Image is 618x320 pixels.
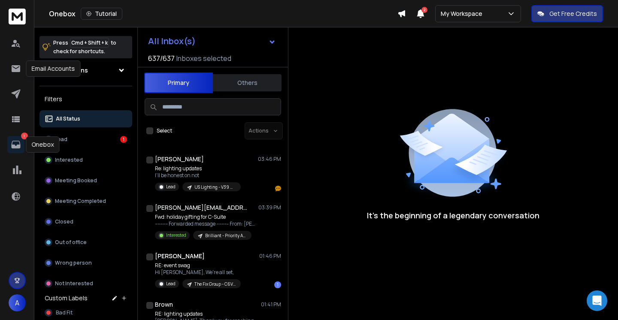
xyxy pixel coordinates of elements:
[213,73,282,92] button: Others
[55,177,97,184] p: Meeting Booked
[155,155,204,163] h1: [PERSON_NAME]
[155,262,241,269] p: RE: event swag
[194,281,236,287] p: The Fix Group - C6V1 - Event Swag
[9,294,26,311] button: A
[55,218,73,225] p: Closed
[259,253,281,260] p: 01:46 PM
[148,37,196,45] h1: All Inbox(s)
[39,254,132,272] button: Wrong person
[55,260,92,266] p: Wrong person
[39,93,132,105] h3: Filters
[258,204,281,211] p: 03:39 PM
[81,8,122,20] button: Tutorial
[45,294,88,302] h3: Custom Labels
[39,213,132,230] button: Closed
[144,72,213,93] button: Primary
[587,290,607,311] div: Open Intercom Messenger
[155,269,241,276] p: Hi [PERSON_NAME], We're all set,
[148,53,175,63] span: 637 / 637
[120,136,127,143] div: 1
[166,281,176,287] p: Lead
[157,127,172,134] label: Select
[56,309,73,316] span: Bad Fit
[176,53,231,63] h3: Inboxes selected
[39,234,132,251] button: Out of office
[367,209,539,221] p: It’s the beginning of a legendary conversation
[49,8,397,20] div: Onebox
[70,38,109,48] span: Cmd + Shift + k
[166,232,186,238] p: Interested
[155,300,173,309] h1: Brown
[155,203,249,212] h1: [PERSON_NAME][EMAIL_ADDRESS][DOMAIN_NAME]
[39,131,132,148] button: Lead1
[261,301,281,308] p: 01:41 PM
[21,133,28,139] p: 1
[55,136,67,143] p: Lead
[155,214,258,220] p: Fwd: holiday gifting for C-Suite
[55,157,83,163] p: Interested
[55,239,87,246] p: Out of office
[258,156,281,163] p: 03:46 PM
[155,172,241,179] p: I’ll be honest on not
[274,281,281,288] div: 1
[55,198,106,205] p: Meeting Completed
[155,311,254,317] p: RE: lighting updates
[55,280,93,287] p: Not Interested
[39,193,132,210] button: Meeting Completed
[26,136,60,153] div: Onebox
[531,5,603,22] button: Get Free Credits
[56,115,80,122] p: All Status
[53,39,116,56] p: Press to check for shortcuts.
[7,136,24,153] a: 1
[205,232,246,239] p: Brilliant - Priority Accounts - [PERSON_NAME]
[441,9,486,18] p: My Workspace
[194,184,236,190] p: US Lighting - V39 Messaging > Savings 2025 - Industry: open - [PERSON_NAME]
[141,33,283,50] button: All Inbox(s)
[421,7,427,13] span: 2
[39,151,132,169] button: Interested
[39,62,132,79] button: All Campaigns
[26,60,81,77] div: Email Accounts
[39,172,132,189] button: Meeting Booked
[39,110,132,127] button: All Status
[155,220,258,227] p: ---------- Forwarded message --------- From: [PERSON_NAME]
[166,184,176,190] p: Lead
[155,252,205,260] h1: [PERSON_NAME]
[39,275,132,292] button: Not Interested
[155,165,241,172] p: Re: lighting updates
[549,9,597,18] p: Get Free Credits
